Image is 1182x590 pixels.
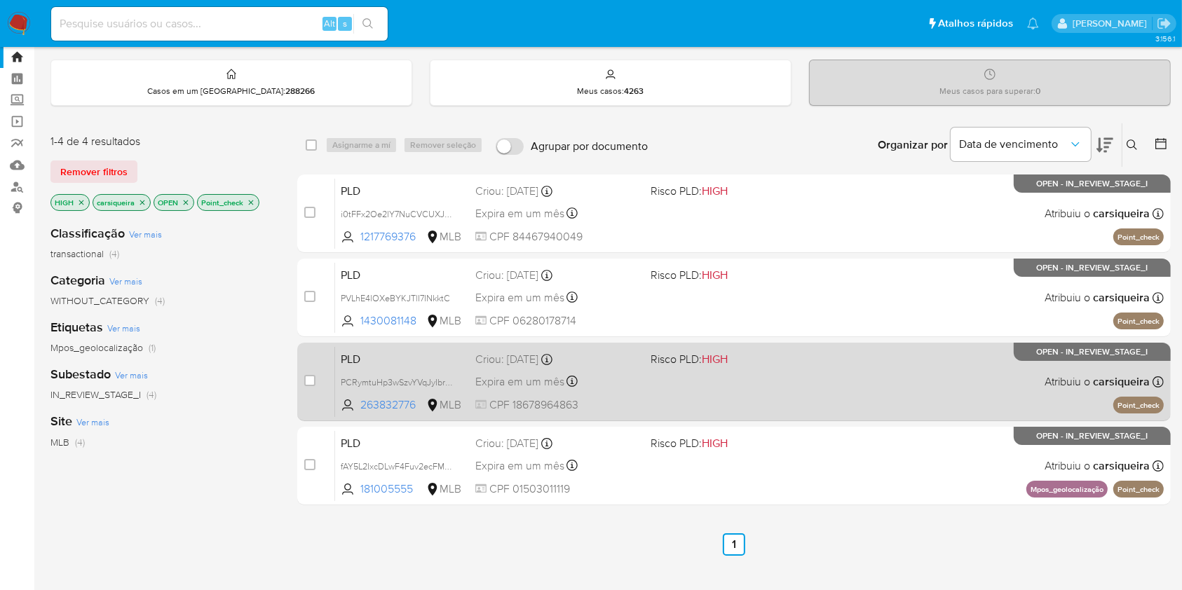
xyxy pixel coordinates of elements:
[938,16,1013,31] span: Atalhos rápidos
[1073,17,1152,30] p: carla.siqueira@mercadolivre.com
[1027,18,1039,29] a: Notificações
[324,17,335,30] span: Alt
[353,14,382,34] button: search-icon
[51,15,388,33] input: Pesquise usuários ou casos...
[343,17,347,30] span: s
[1157,16,1171,31] a: Sair
[1155,33,1175,44] span: 3.156.1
